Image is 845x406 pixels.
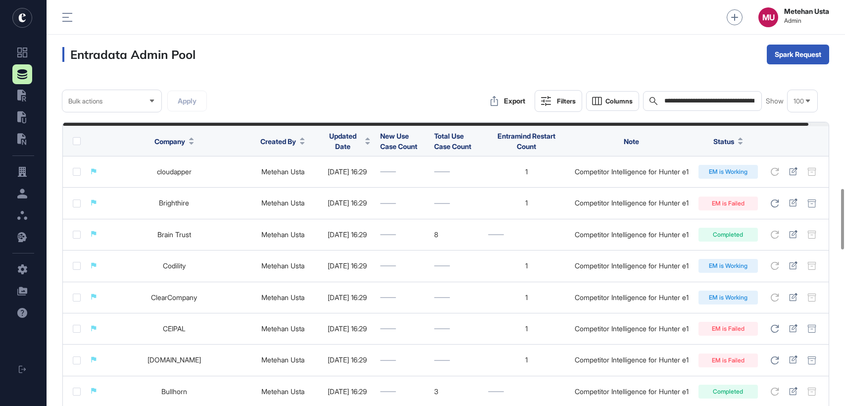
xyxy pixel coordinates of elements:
[151,293,197,302] a: ClearCompany
[434,231,478,239] div: 8
[605,98,633,105] span: Columns
[784,7,829,15] strong: Metehan Usta
[148,355,201,364] a: [DOMAIN_NAME]
[698,165,758,179] div: EM is Working
[325,199,370,207] div: [DATE] 16:29
[325,231,370,239] div: [DATE] 16:29
[485,91,531,111] button: Export
[157,230,191,239] a: Brain Trust
[586,91,639,111] button: Columns
[575,294,689,302] div: Competitor Intelligence for Hunter e1
[698,228,758,242] div: Completed
[261,230,304,239] a: Metehan Usta
[698,291,758,304] div: EM is Working
[575,262,689,270] div: Competitor Intelligence for Hunter e1
[575,199,689,207] div: Competitor Intelligence for Hunter e1
[154,136,194,147] button: Company
[380,132,417,151] span: New Use Case Count
[557,97,576,105] div: Filters
[163,261,186,270] a: Codility
[488,199,565,207] div: 1
[497,132,555,151] span: Entramind Restart Count
[261,199,304,207] a: Metehan Usta
[575,325,689,333] div: Competitor Intelligence for Hunter e1
[261,293,304,302] a: Metehan Usta
[488,262,565,270] div: 1
[261,261,304,270] a: Metehan Usta
[261,167,304,176] a: Metehan Usta
[434,132,471,151] span: Total Use Case Count
[159,199,189,207] a: Brighthire
[163,324,186,333] a: CEIPAL
[698,259,758,273] div: EM is Working
[325,356,370,364] div: [DATE] 16:29
[488,168,565,176] div: 1
[260,136,296,147] span: Created By
[261,324,304,333] a: Metehan Usta
[488,356,565,364] div: 1
[698,197,758,210] div: EM is Failed
[575,356,689,364] div: Competitor Intelligence for Hunter e1
[713,136,734,147] span: Status
[758,7,778,27] button: MU
[535,90,582,112] button: Filters
[434,388,478,396] div: 3
[62,47,196,62] h3: Entradata Admin Pool
[161,387,187,396] a: Bullhorn
[325,262,370,270] div: [DATE] 16:29
[488,294,565,302] div: 1
[154,136,185,147] span: Company
[767,45,829,64] button: Spark Request
[794,98,804,105] span: 100
[325,325,370,333] div: [DATE] 16:29
[766,97,784,105] span: Show
[325,131,370,152] button: Updated Date
[261,387,304,396] a: Metehan Usta
[325,131,361,152] span: Updated Date
[784,17,829,24] span: Admin
[575,388,689,396] div: Competitor Intelligence for Hunter e1
[157,167,192,176] a: cloudapper
[325,294,370,302] div: [DATE] 16:29
[261,355,304,364] a: Metehan Usta
[325,388,370,396] div: [DATE] 16:29
[698,385,758,399] div: Completed
[488,325,565,333] div: 1
[68,98,102,105] span: Bulk actions
[713,136,743,147] button: Status
[575,168,689,176] div: Competitor Intelligence for Hunter e1
[325,168,370,176] div: [DATE] 16:29
[698,354,758,367] div: EM is Failed
[624,137,639,146] span: Note
[575,231,689,239] div: Competitor Intelligence for Hunter e1
[260,136,305,147] button: Created By
[698,322,758,336] div: EM is Failed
